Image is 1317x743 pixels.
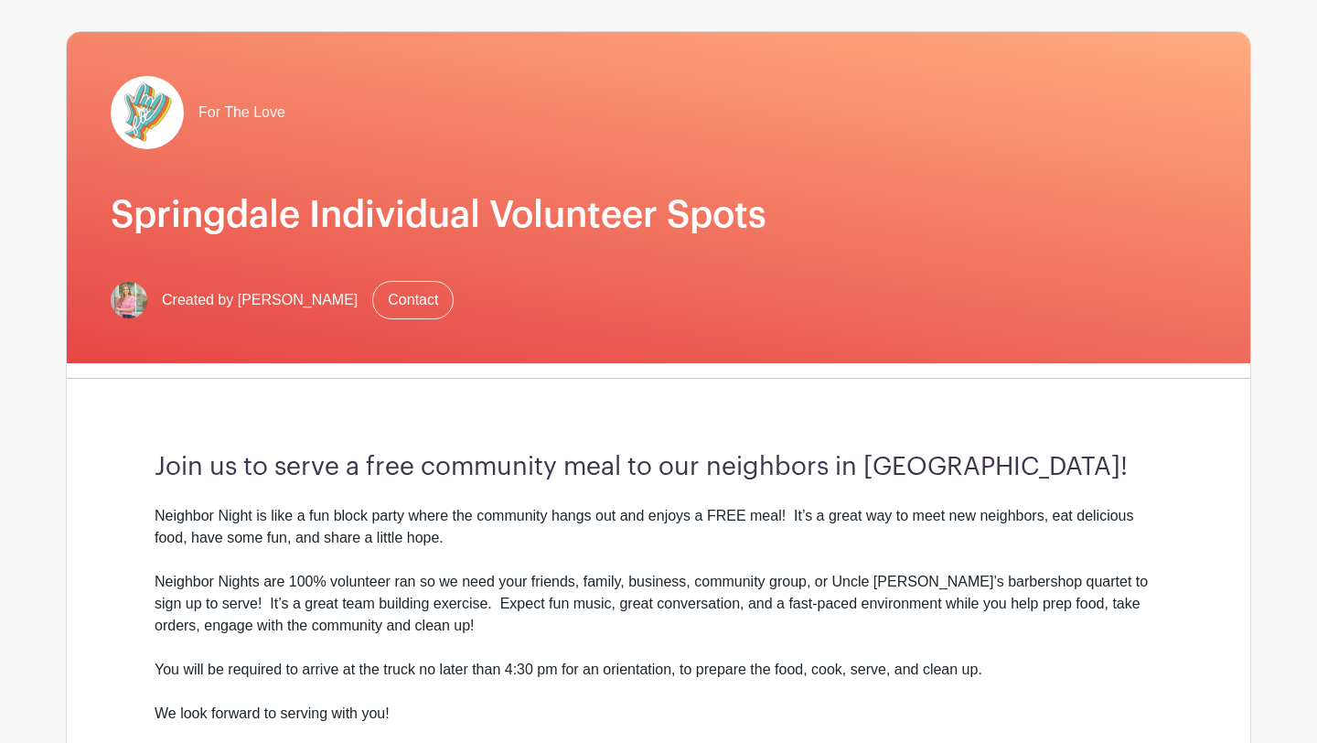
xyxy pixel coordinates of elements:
img: 2x2%20headshot.png [111,282,147,318]
h3: Join us to serve a free community meal to our neighbors in [GEOGRAPHIC_DATA]! [155,452,1162,483]
div: Neighbor Night is like a fun block party where the community hangs out and enjoys a FREE meal! It... [155,505,1162,549]
span: Created by [PERSON_NAME] [162,289,358,311]
a: Contact [372,281,454,319]
span: For The Love [198,102,285,124]
h1: Springdale Individual Volunteer Spots [111,193,1206,237]
img: pageload-spinner.gif [111,76,184,149]
div: Neighbor Nights are 100% volunteer ran so we need your friends, family, business, community group... [155,549,1162,725]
